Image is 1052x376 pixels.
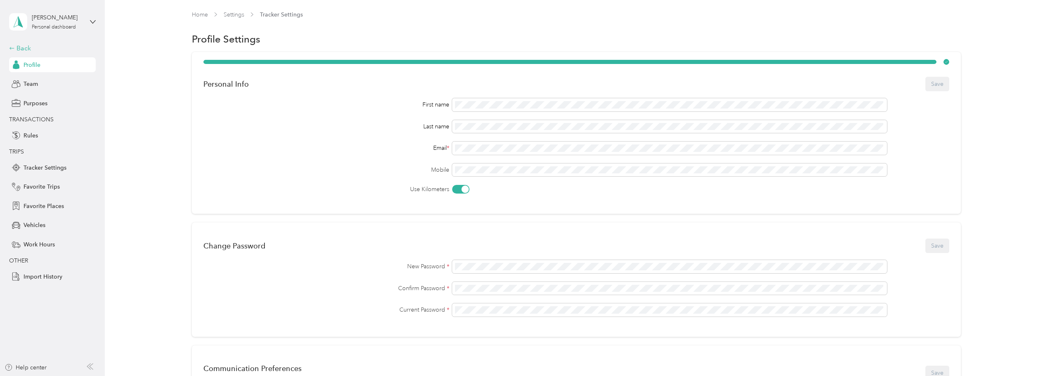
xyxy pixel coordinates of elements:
[9,148,24,155] span: TRIPS
[260,10,303,19] span: Tracker Settings
[224,11,244,18] a: Settings
[203,80,249,88] div: Personal Info
[203,185,449,194] label: Use Kilometers
[203,241,265,250] div: Change Password
[203,284,449,293] label: Confirm Password
[24,61,40,69] span: Profile
[203,262,449,271] label: New Password
[203,122,449,131] div: Last name
[9,116,54,123] span: TRANSACTIONS
[203,144,449,152] div: Email
[24,163,66,172] span: Tracker Settings
[203,100,449,109] div: First name
[24,221,45,229] span: Vehicles
[24,240,55,249] span: Work Hours
[203,364,328,373] div: Communication Preferences
[192,35,260,43] h1: Profile Settings
[24,80,38,88] span: Team
[32,25,76,30] div: Personal dashboard
[9,257,28,264] span: OTHER
[9,43,92,53] div: Back
[203,305,449,314] label: Current Password
[24,202,64,210] span: Favorite Places
[5,363,47,372] button: Help center
[24,131,38,140] span: Rules
[32,13,83,22] div: [PERSON_NAME]
[192,11,208,18] a: Home
[24,182,60,191] span: Favorite Trips
[203,166,449,174] label: Mobile
[24,272,62,281] span: Import History
[1006,330,1052,376] iframe: Everlance-gr Chat Button Frame
[24,99,47,108] span: Purposes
